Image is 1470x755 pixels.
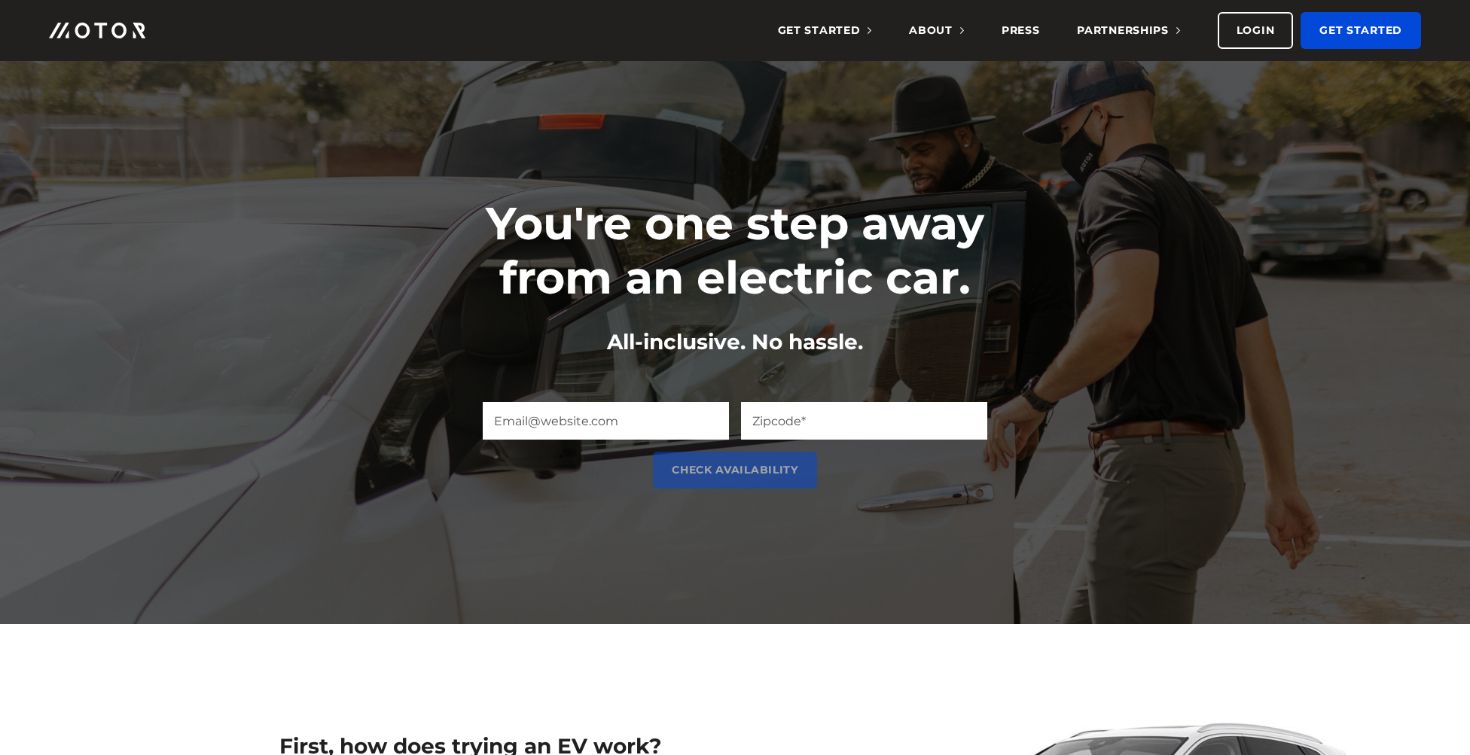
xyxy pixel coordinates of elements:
a: Get Started [1301,12,1421,49]
img: Motor [49,23,145,38]
input: Zipcode* [741,402,987,440]
input: Email@website.com [483,402,729,440]
div: All-inclusive. No hassle. [434,327,1036,357]
span: About [909,23,964,37]
a: Login [1218,12,1294,49]
span: Partnerships [1077,23,1179,37]
input: Check Availability [653,452,817,489]
h1: You're one step away from an electric car. [434,196,1036,305]
span: Get Started [778,23,872,37]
